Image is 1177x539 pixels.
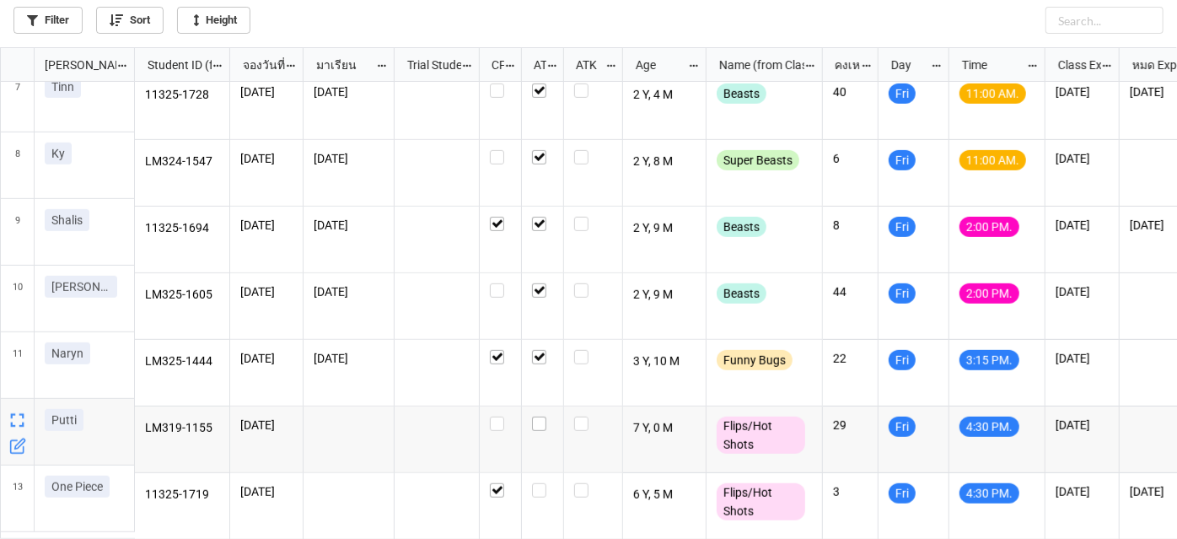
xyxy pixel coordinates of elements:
[833,417,868,434] p: 29
[13,266,23,331] span: 10
[137,56,212,74] div: Student ID (from [PERSON_NAME] Name)
[959,483,1019,504] div: 4:30 PM.
[1056,483,1109,500] p: [DATE]
[825,56,860,74] div: คงเหลือ (from Nick Name)
[889,217,916,237] div: Fri
[306,56,376,74] div: มาเรียน
[314,150,384,167] p: [DATE]
[145,150,220,174] p: LM324-1547
[51,278,110,295] p: [PERSON_NAME]
[633,350,696,374] p: 3 Y, 10 M
[51,478,103,495] p: One Piece
[833,217,868,234] p: 8
[13,332,23,398] span: 11
[889,350,916,370] div: Fri
[959,84,1026,104] div: 11:00 AM.
[889,483,916,504] div: Fri
[177,7,250,34] a: Height
[633,150,696,174] p: 2 Y, 8 M
[633,417,696,440] p: 7 Y, 0 M
[833,150,868,167] p: 6
[145,350,220,374] p: LM325-1444
[35,56,116,74] div: [PERSON_NAME] Name
[889,150,916,170] div: Fri
[145,84,220,107] p: 11325-1728
[96,7,164,34] a: Sort
[717,417,805,454] div: Flips/Hot Shots
[717,483,805,520] div: Flips/Hot Shots
[1048,56,1102,74] div: Class Expiration
[833,483,868,500] p: 3
[959,283,1019,304] div: 2:00 PM.
[633,483,696,507] p: 6 Y, 5 M
[1056,350,1109,367] p: [DATE]
[524,56,547,74] div: ATT
[240,350,293,367] p: [DATE]
[952,56,1027,74] div: Time
[889,417,916,437] div: Fri
[145,283,220,307] p: LM325-1605
[717,150,799,170] div: Super Beasts
[15,199,20,265] span: 9
[15,132,20,198] span: 8
[145,417,220,440] p: LM319-1155
[314,350,384,367] p: [DATE]
[717,283,766,304] div: Beasts
[240,150,293,167] p: [DATE]
[15,66,20,132] span: 7
[240,217,293,234] p: [DATE]
[1,48,135,82] div: grid
[633,217,696,240] p: 2 Y, 9 M
[240,84,293,100] p: [DATE]
[240,283,293,300] p: [DATE]
[1056,150,1109,167] p: [DATE]
[240,483,293,500] p: [DATE]
[626,56,688,74] div: Age
[633,283,696,307] p: 2 Y, 9 M
[709,56,804,74] div: Name (from Class)
[1056,283,1109,300] p: [DATE]
[51,345,83,362] p: Naryn
[717,217,766,237] div: Beasts
[314,283,384,300] p: [DATE]
[145,217,220,240] p: 11325-1694
[889,283,916,304] div: Fri
[566,56,605,74] div: ATK
[233,56,286,74] div: จองวันที่
[717,350,793,370] div: Funny Bugs
[959,217,1019,237] div: 2:00 PM.
[314,217,384,234] p: [DATE]
[633,84,696,107] p: 2 Y, 4 M
[51,78,74,95] p: Tinn
[397,56,461,74] div: Trial Student
[959,417,1019,437] div: 4:30 PM.
[240,417,293,434] p: [DATE]
[833,350,868,367] p: 22
[314,84,384,100] p: [DATE]
[51,412,77,429] p: Putti
[717,84,766,104] div: Beasts
[889,84,916,104] div: Fri
[145,483,220,507] p: 11325-1719
[959,350,1019,370] div: 3:15 PM.
[1056,417,1109,434] p: [DATE]
[13,466,23,531] span: 13
[833,283,868,300] p: 44
[959,150,1026,170] div: 11:00 AM.
[51,212,83,229] p: Shalis
[1045,7,1164,34] input: Search...
[881,56,932,74] div: Day
[13,7,83,34] a: Filter
[833,84,868,100] p: 40
[1056,217,1109,234] p: [DATE]
[51,145,65,162] p: Ky
[1056,84,1109,100] p: [DATE]
[481,56,505,74] div: CF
